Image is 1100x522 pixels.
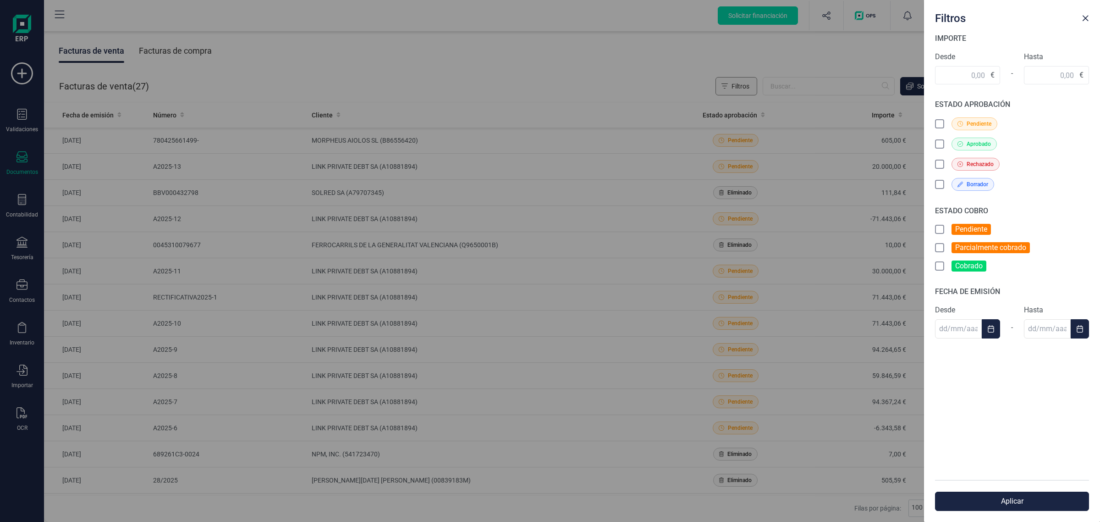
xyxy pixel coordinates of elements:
label: Parcialmente cobrado [951,242,1030,253]
div: - [1000,62,1024,84]
span: € [1079,70,1083,81]
span: Pendiente [967,120,991,128]
input: 0,00 [1024,66,1089,84]
input: dd/mm/aaaa [935,319,982,339]
label: Cobrado [951,261,986,272]
span: ESTADO APROBACIÓN [935,100,1010,109]
div: - [1000,317,1024,339]
span: IMPORTE [935,34,966,43]
label: Hasta [1024,305,1089,316]
span: Rechazado [967,160,994,168]
button: Choose Date [982,319,1000,339]
span: € [990,70,995,81]
span: Aprobado [967,140,991,148]
label: Pendiente [951,224,991,235]
label: Desde [935,305,1000,316]
input: dd/mm/aaaa [1024,319,1071,339]
span: FECHA DE EMISIÓN [935,287,1000,296]
button: Close [1078,11,1093,26]
button: Aplicar [935,492,1089,511]
div: Filtros [931,7,1078,26]
label: Hasta [1024,51,1089,62]
span: Borrador [967,180,988,189]
input: 0,00 [935,66,1000,84]
button: Choose Date [1071,319,1089,339]
span: ESTADO COBRO [935,206,988,215]
label: Desde [935,51,1000,62]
